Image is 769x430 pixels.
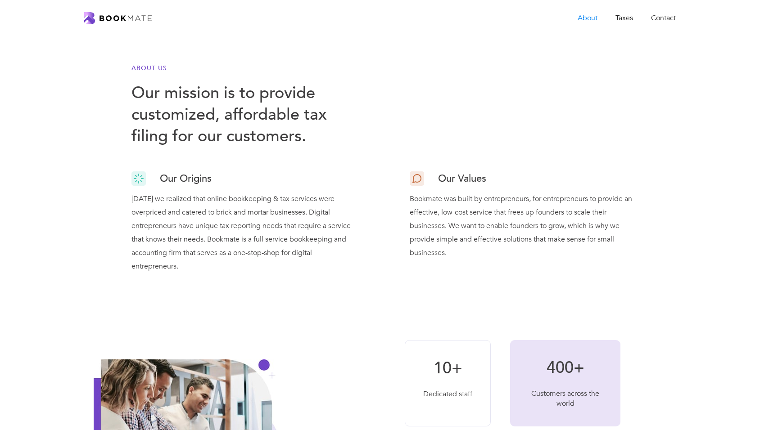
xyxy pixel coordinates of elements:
[131,82,359,147] h1: Our mission is to provide customized, affordable tax filing for our customers.
[528,389,602,408] div: Customers across the world
[423,389,472,399] div: Dedicated staff
[569,9,606,27] a: About
[642,9,685,27] a: Contact
[160,170,212,188] h3: Our Origins
[528,358,602,378] h1: 400+
[131,188,359,273] div: [DATE] we realized that online bookkeeping & tax services were overpriced and catered to brick an...
[423,358,472,378] h1: 10+
[131,63,359,73] h6: About Us
[606,9,642,27] a: Taxes
[438,170,486,188] h3: Our Values
[410,188,638,260] div: Bookmate was built by entrepreneurs, for entrepreneurs to provide an effective, low-cost service ...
